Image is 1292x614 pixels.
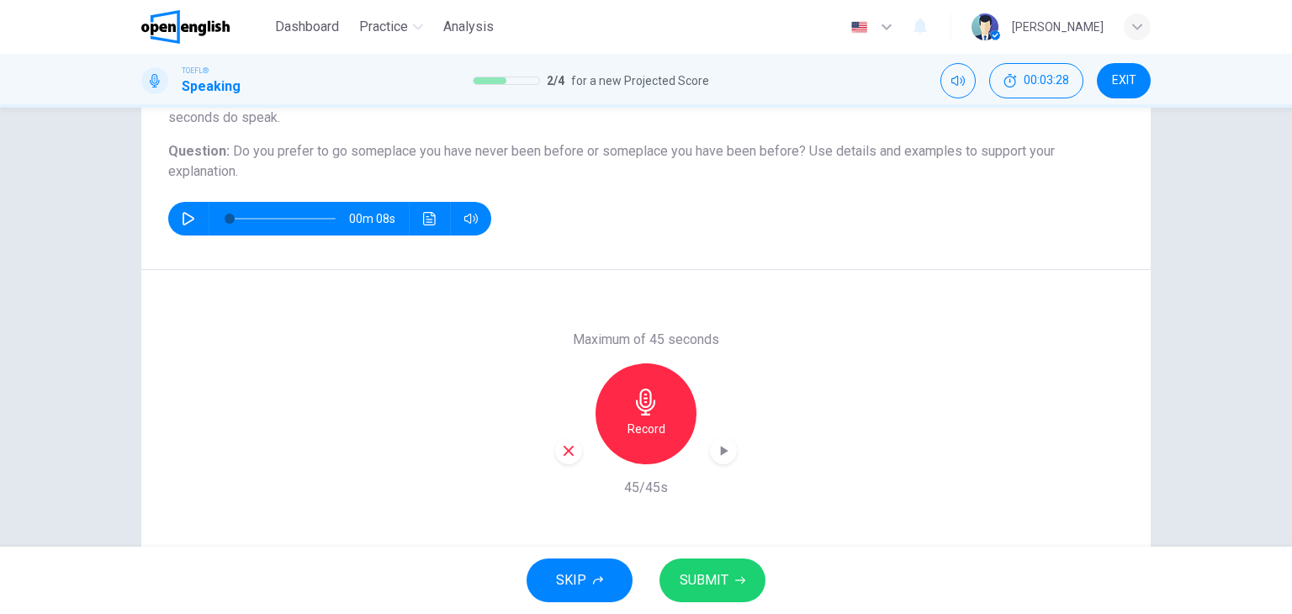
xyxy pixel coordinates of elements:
[416,202,443,236] button: Click to see the audio transcription
[596,363,696,464] button: Record
[624,478,668,498] h6: 45/45s
[989,63,1083,98] button: 00:03:28
[275,17,339,37] span: Dashboard
[182,65,209,77] span: TOEFL®
[1024,74,1069,87] span: 00:03:28
[571,71,709,91] span: for a new Projected Score
[349,202,409,236] span: 00m 08s
[659,558,765,602] button: SUBMIT
[168,141,1124,182] h6: Question :
[182,77,241,97] h1: Speaking
[233,143,806,159] span: Do you prefer to go someplace you have never been before or someplace you have been before?
[940,63,976,98] div: Mute
[573,330,719,350] h6: Maximum of 45 seconds
[168,87,1124,128] h6: Directions :
[680,569,728,592] span: SUBMIT
[972,13,998,40] img: Profile picture
[849,21,870,34] img: en
[1112,74,1136,87] span: EXIT
[141,10,268,44] a: OpenEnglish logo
[352,12,430,42] button: Practice
[527,558,633,602] button: SKIP
[627,419,665,439] h6: Record
[359,17,408,37] span: Practice
[437,12,500,42] button: Analysis
[443,17,494,37] span: Analysis
[141,10,230,44] img: OpenEnglish logo
[547,71,564,91] span: 2 / 4
[556,569,586,592] span: SKIP
[1097,63,1151,98] button: EXIT
[268,12,346,42] button: Dashboard
[1012,17,1104,37] div: [PERSON_NAME]
[989,63,1083,98] div: Hide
